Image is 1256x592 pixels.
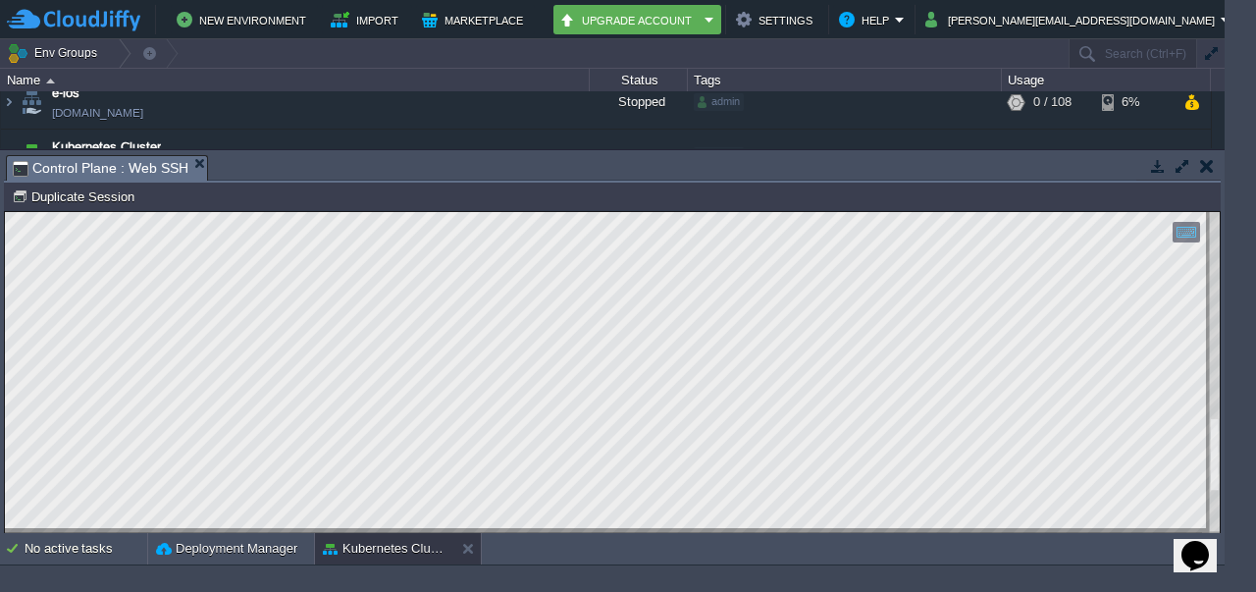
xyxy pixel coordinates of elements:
[1102,76,1166,129] div: 6%
[591,69,687,91] div: Status
[1,76,17,129] img: AMDAwAAAACH5BAEAAAAALAAAAAABAAEAAAICRAEAOw==
[1174,513,1236,572] iframe: chat widget
[12,188,140,205] button: Duplicate Session
[736,8,818,31] button: Settings
[7,8,140,32] img: CloudJiffy
[559,8,699,31] button: Upgrade Account
[1033,130,1072,183] div: 15 / 72
[1,130,17,183] img: AMDAwAAAACH5BAEAAAAALAAAAAABAAEAAAICRAEAOw==
[52,103,143,123] a: [DOMAIN_NAME]
[13,156,188,181] span: Control Plane : Web SSH
[46,79,55,83] img: AMDAwAAAACH5BAEAAAAALAAAAAABAAEAAAICRAEAOw==
[1003,69,1210,91] div: Usage
[25,533,147,565] div: No active tasks
[18,130,45,183] img: AMDAwAAAACH5BAEAAAAALAAAAAABAAEAAAICRAEAOw==
[156,539,297,559] button: Deployment Manager
[925,8,1221,31] button: [PERSON_NAME][EMAIL_ADDRESS][DOMAIN_NAME]
[590,76,688,129] div: Stopped
[839,8,895,31] button: Help
[18,76,45,129] img: AMDAwAAAACH5BAEAAAAALAAAAAABAAEAAAICRAEAOw==
[52,83,79,103] a: e-los
[7,39,104,67] button: Env Groups
[177,8,312,31] button: New Environment
[52,137,161,157] a: Kubernetes Cluster
[1033,76,1072,129] div: 0 / 108
[689,69,1001,91] div: Tags
[1102,130,1166,183] div: 3%
[331,8,404,31] button: Import
[694,147,744,165] div: admin
[422,8,529,31] button: Marketplace
[2,69,589,91] div: Name
[590,130,688,183] div: Running
[694,93,744,111] div: admin
[323,539,446,559] button: Kubernetes Cluster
